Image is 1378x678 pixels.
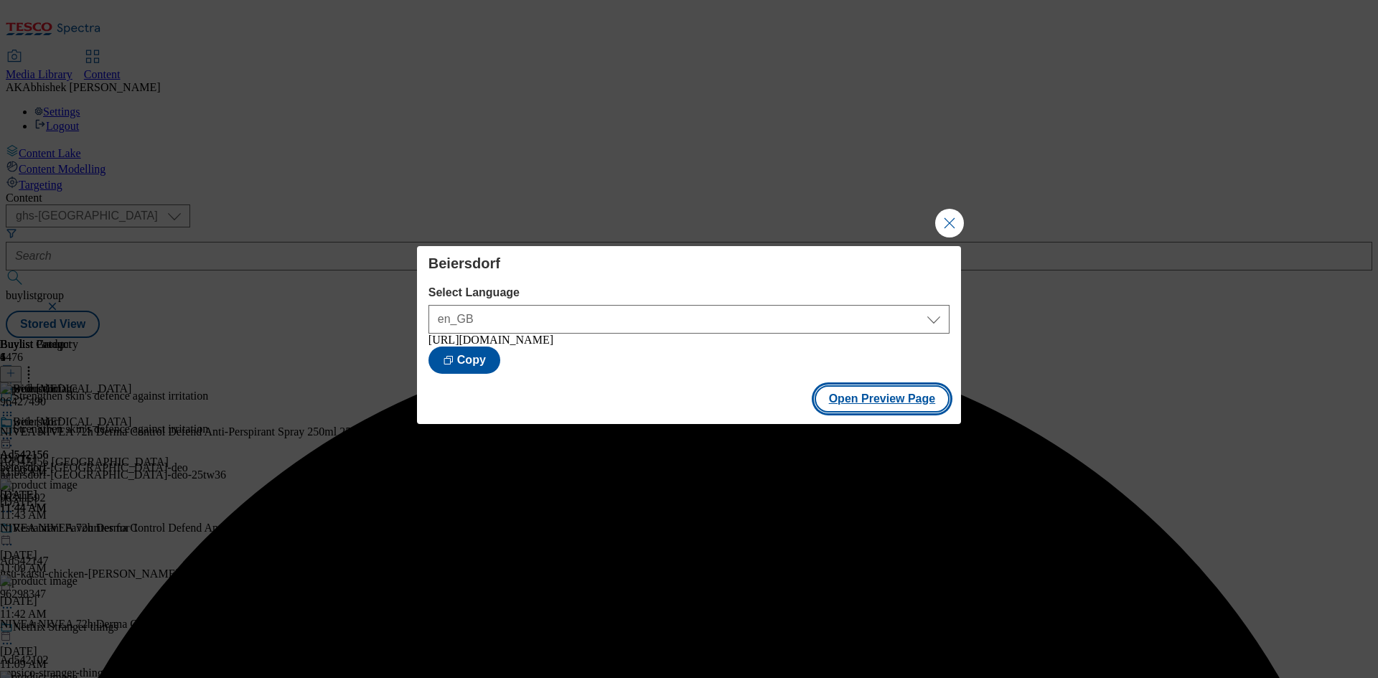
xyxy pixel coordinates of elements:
[428,347,500,374] button: Copy
[428,286,950,299] label: Select Language
[935,209,964,237] button: Close Modal
[428,255,950,272] h4: Beiersdorf
[417,246,961,424] div: Modal
[428,334,950,347] div: [URL][DOMAIN_NAME]
[815,385,950,413] button: Open Preview Page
